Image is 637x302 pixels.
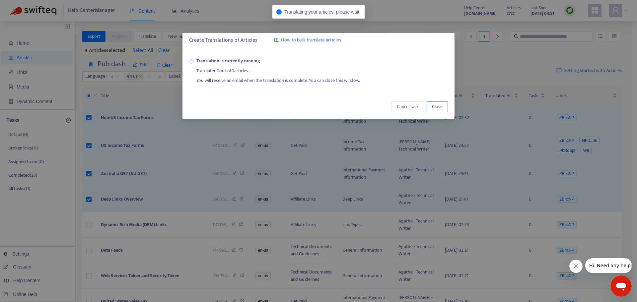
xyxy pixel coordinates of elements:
iframe: Message from company [585,258,632,273]
button: Close [427,101,448,112]
iframe: Button to launch messaging window [610,275,632,297]
button: Cancel task [391,101,424,112]
span: Cancel task [397,103,419,110]
a: How to bulk translate articles [274,36,341,44]
span: info-circle [276,9,282,15]
div: You will receive an email when the translation is complete. You can close this window. [196,75,448,85]
span: Close [432,103,443,110]
div: Translated 0 out of 0 articles ... [196,65,448,75]
span: Translating your articles, please wait. [284,9,361,15]
iframe: Close message [569,260,583,273]
div: Create Translations of Articles [189,36,448,44]
strong: Translation is currently running [196,57,448,65]
img: image-link [274,37,279,43]
span: How to bulk translate articles [281,36,341,44]
span: Hi. Need any help? [4,5,48,10]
